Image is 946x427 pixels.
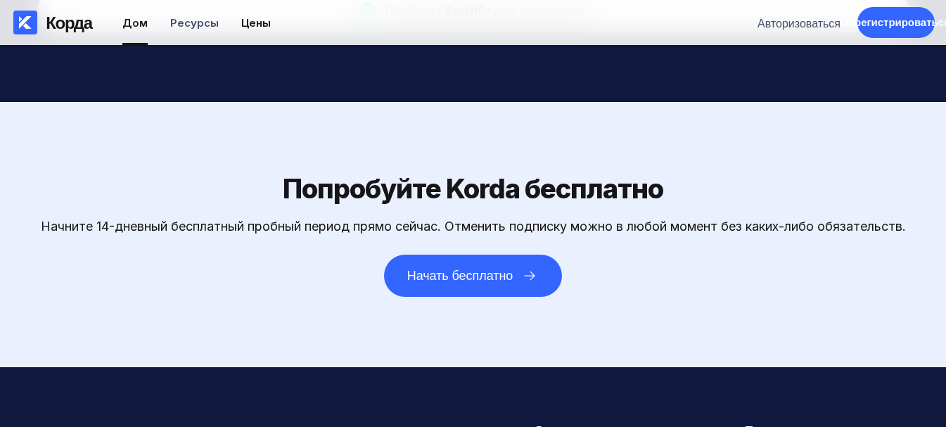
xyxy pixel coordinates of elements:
[41,219,906,234] font: Начните 14-дневный бесплатный пробный период прямо сейчас. Отменить подписку можно в любой момент...
[122,16,148,30] font: Дом
[283,172,663,205] font: Попробуйте Korda бесплатно
[46,12,91,33] font: Корда
[384,255,563,297] button: Начать бесплатно
[384,234,563,297] a: Начать бесплатно
[407,267,513,283] font: Начать бесплатно
[241,16,271,30] font: Цены
[758,16,840,30] font: Авторизоваться
[170,16,219,30] font: Ресурсы
[857,7,935,38] a: Зарегистрироваться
